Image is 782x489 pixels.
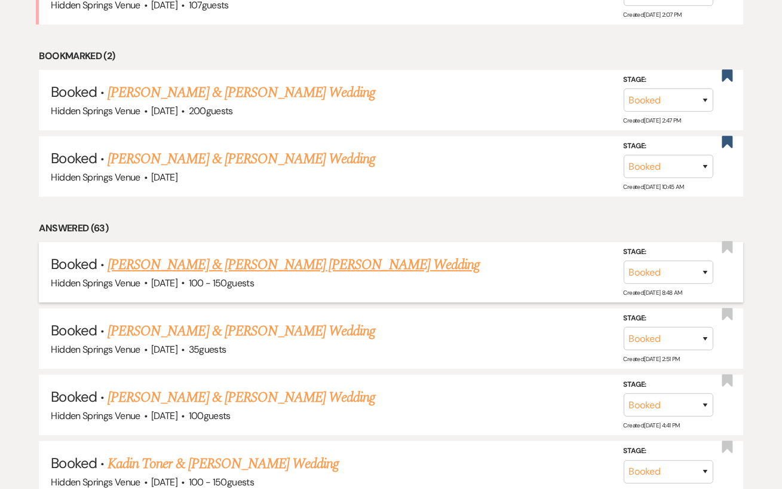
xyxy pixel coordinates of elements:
span: Created: [DATE] 4:41 PM [624,421,680,429]
span: Created: [DATE] 10:45 AM [624,183,684,191]
span: Hidden Springs Venue [51,105,140,117]
span: Booked [51,454,96,472]
span: Hidden Springs Venue [51,409,140,422]
span: Created: [DATE] 2:07 PM [624,11,682,19]
span: 100 guests [189,409,231,422]
span: Created: [DATE] 2:47 PM [624,117,681,124]
span: 100 - 150 guests [189,476,254,488]
span: [DATE] [151,409,177,422]
a: [PERSON_NAME] & [PERSON_NAME] Wedding [108,82,375,103]
li: Bookmarked (2) [39,48,743,64]
span: [DATE] [151,105,177,117]
a: [PERSON_NAME] & [PERSON_NAME] Wedding [108,148,375,170]
a: [PERSON_NAME] & [PERSON_NAME] [PERSON_NAME] Wedding [108,254,480,276]
span: Hidden Springs Venue [51,277,140,289]
label: Stage: [624,378,713,392]
span: Booked [51,255,96,273]
label: Stage: [624,445,713,458]
li: Answered (63) [39,221,743,236]
span: Hidden Springs Venue [51,343,140,356]
span: Hidden Springs Venue [51,476,140,488]
label: Stage: [624,73,713,86]
span: 100 - 150 guests [189,277,254,289]
span: Booked [51,321,96,340]
span: Booked [51,149,96,167]
span: Created: [DATE] 2:51 PM [624,355,680,363]
span: [DATE] [151,476,177,488]
span: [DATE] [151,171,177,184]
span: [DATE] [151,343,177,356]
span: 200 guests [189,105,233,117]
label: Stage: [624,140,713,153]
span: 35 guests [189,343,226,356]
a: [PERSON_NAME] & [PERSON_NAME] Wedding [108,387,375,408]
span: Booked [51,82,96,101]
span: Booked [51,387,96,406]
label: Stage: [624,312,713,325]
span: Hidden Springs Venue [51,171,140,184]
a: [PERSON_NAME] & [PERSON_NAME] Wedding [108,320,375,342]
a: Kadin Toner & [PERSON_NAME] Wedding [108,453,339,475]
span: [DATE] [151,277,177,289]
label: Stage: [624,245,713,258]
span: Created: [DATE] 8:48 AM [624,289,682,297]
